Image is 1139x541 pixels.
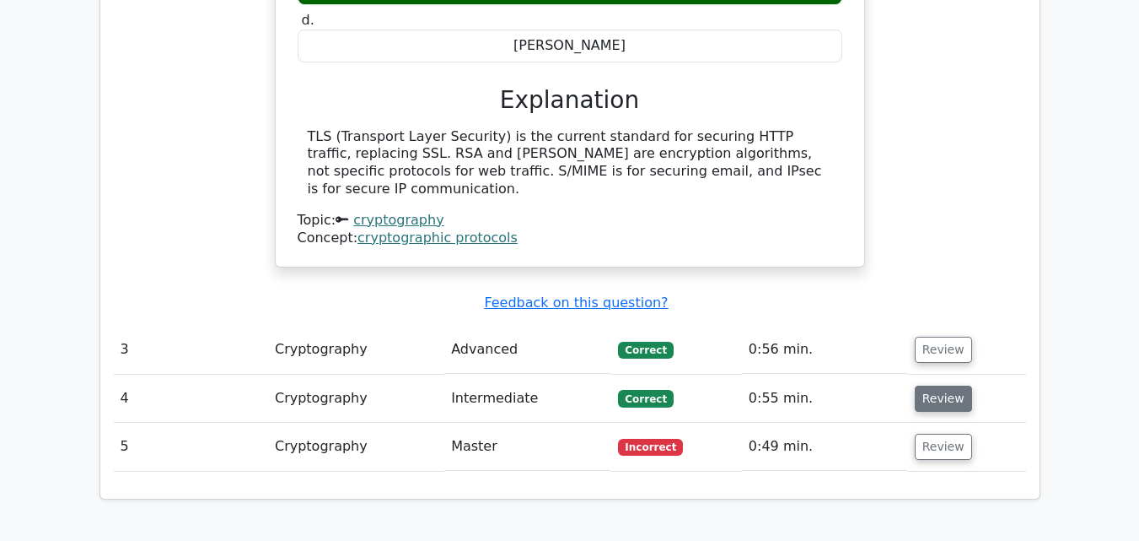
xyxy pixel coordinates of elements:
td: Cryptography [268,423,444,471]
div: Concept: [298,230,842,247]
span: Correct [618,342,673,359]
td: Cryptography [268,326,444,374]
h3: Explanation [308,86,832,115]
td: Master [444,423,611,471]
td: Cryptography [268,375,444,423]
td: 0:56 min. [742,326,908,374]
td: 5 [114,423,268,471]
a: Feedback on this question? [484,295,668,311]
button: Review [915,337,972,363]
td: 0:55 min. [742,375,908,423]
td: 0:49 min. [742,423,908,471]
td: 3 [114,326,268,374]
div: Topic: [298,212,842,230]
td: Intermediate [444,375,611,423]
a: cryptographic protocols [357,230,518,246]
div: TLS (Transport Layer Security) is the current standard for securing HTTP traffic, replacing SSL. ... [308,128,832,198]
a: cryptography [353,212,443,228]
span: Incorrect [618,439,683,456]
td: 4 [114,375,268,423]
button: Review [915,434,972,460]
span: d. [302,12,314,28]
button: Review [915,386,972,412]
div: [PERSON_NAME] [298,30,842,62]
span: Correct [618,390,673,407]
td: Advanced [444,326,611,374]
